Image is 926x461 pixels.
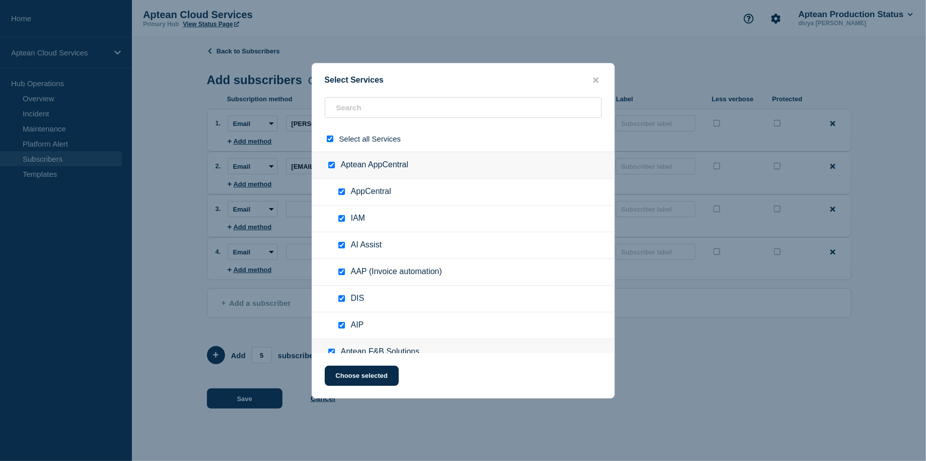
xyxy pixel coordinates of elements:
span: DIS [351,294,365,304]
input: AIP checkbox [338,322,345,328]
div: Aptean F&B Solutions [312,339,614,366]
span: AI Assist [351,240,382,250]
button: Choose selected [325,366,399,386]
input: select all checkbox [327,136,333,142]
span: AAP (Invoice automation) [351,267,442,277]
div: Aptean AppCentral [312,152,614,179]
span: AppCentral [351,187,391,197]
input: AppCentral checkbox [338,188,345,195]
span: IAM [351,214,365,224]
button: close button [590,76,602,85]
span: AIP [351,320,364,331]
input: Aptean AppCentral checkbox [328,162,335,168]
span: Select all Services [339,135,401,143]
input: AI Assist checkbox [338,242,345,248]
input: AAP (Invoice automation) checkbox [338,269,345,275]
input: Aptean F&B Solutions checkbox [328,349,335,355]
div: Select Services [312,76,614,85]
input: IAM checkbox [338,215,345,222]
input: Search [325,97,602,118]
input: DIS checkbox [338,295,345,302]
